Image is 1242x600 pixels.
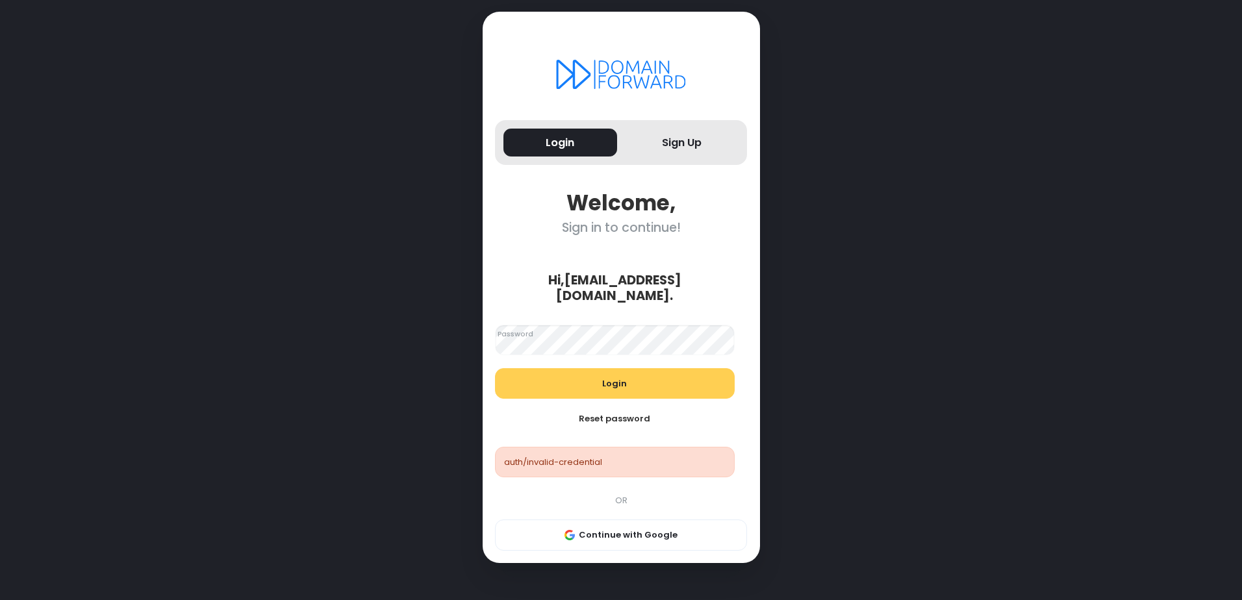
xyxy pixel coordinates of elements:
div: Sign in to continue! [495,220,747,235]
button: Sign Up [626,129,739,156]
button: Reset password [495,403,735,434]
button: Continue with Google [495,519,747,551]
div: Hi, [EMAIL_ADDRESS][DOMAIN_NAME] . [488,273,741,303]
div: Welcome, [495,190,747,216]
button: Login [495,368,735,399]
div: OR [488,494,754,507]
button: Login [503,129,617,156]
div: auth/invalid-credential [495,447,735,478]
